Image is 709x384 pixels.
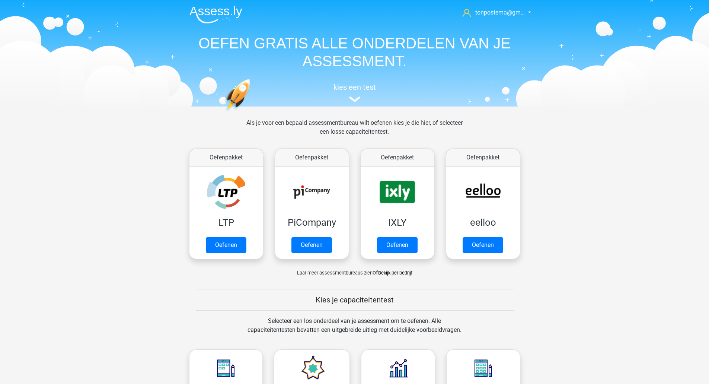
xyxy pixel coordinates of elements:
[475,9,525,16] span: tonpostema@gm…
[378,270,412,276] a: Bekijk per bedrijf
[196,295,514,304] h5: Kies je capaciteitentest
[183,34,526,70] h1: OEFEN GRATIS ALLE ONDERDELEN VAN JE ASSESSMENT.
[297,270,373,276] span: Laat meer assessmentbureaus zien
[189,6,242,23] img: Assessly
[291,237,332,253] a: Oefenen
[183,262,526,277] div: of
[240,317,469,343] div: Selecteer een los onderdeel van je assessment om te oefenen. Alle capaciteitentesten bevatten een...
[460,8,526,17] a: tonpostema@gm…
[377,237,418,253] a: Oefenen
[183,83,526,92] h5: kies een test
[224,79,279,146] img: oefenen
[349,96,360,102] img: assessment
[240,118,469,145] div: Als je voor een bepaald assessmentbureau wilt oefenen kies je die hier, of selecteer een losse ca...
[206,237,246,253] a: Oefenen
[183,83,526,102] a: kies een test
[463,237,503,253] a: Oefenen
